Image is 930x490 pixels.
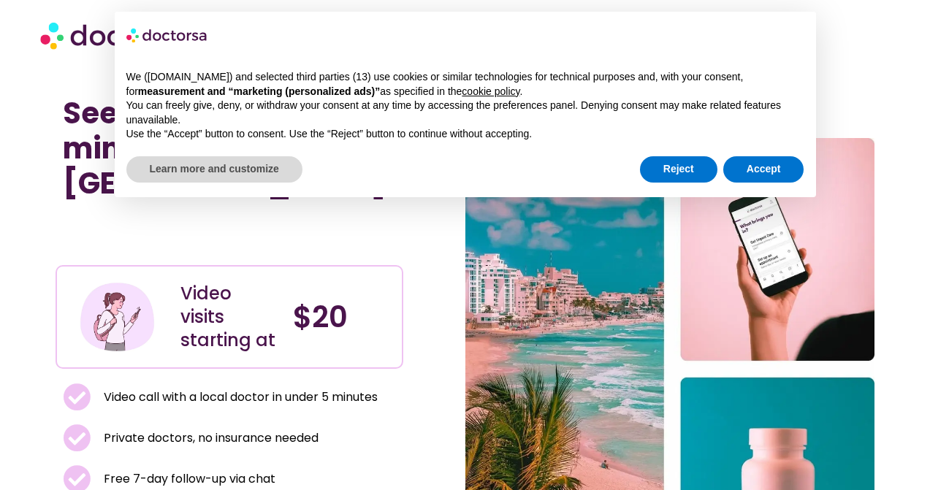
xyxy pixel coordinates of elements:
h1: See a doctor online in minutes in [GEOGRAPHIC_DATA] [63,96,396,201]
iframe: Customer reviews powered by Trustpilot [63,233,396,250]
p: Use the “Accept” button to consent. Use the “Reject” button to continue without accepting. [126,127,804,142]
button: Accept [723,156,804,183]
button: Learn more and customize [126,156,302,183]
button: Reject [640,156,717,183]
h4: $20 [293,299,391,334]
span: Video call with a local doctor in under 5 minutes [100,387,378,407]
strong: measurement and “marketing (personalized ads)” [138,85,380,97]
span: Free 7-day follow-up via chat [100,469,275,489]
span: Private doctors, no insurance needed [100,428,319,448]
iframe: Customer reviews powered by Trustpilot [63,215,282,233]
p: You can freely give, deny, or withdraw your consent at any time by accessing the preferences pane... [126,99,804,127]
img: Illustration depicting a young woman in a casual outfit, engaged with her smartphone. She has a p... [78,277,156,356]
img: logo [126,23,208,47]
div: Video visits starting at [180,282,278,352]
p: We ([DOMAIN_NAME]) and selected third parties (13) use cookies or similar technologies for techni... [126,70,804,99]
a: cookie policy [462,85,519,97]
